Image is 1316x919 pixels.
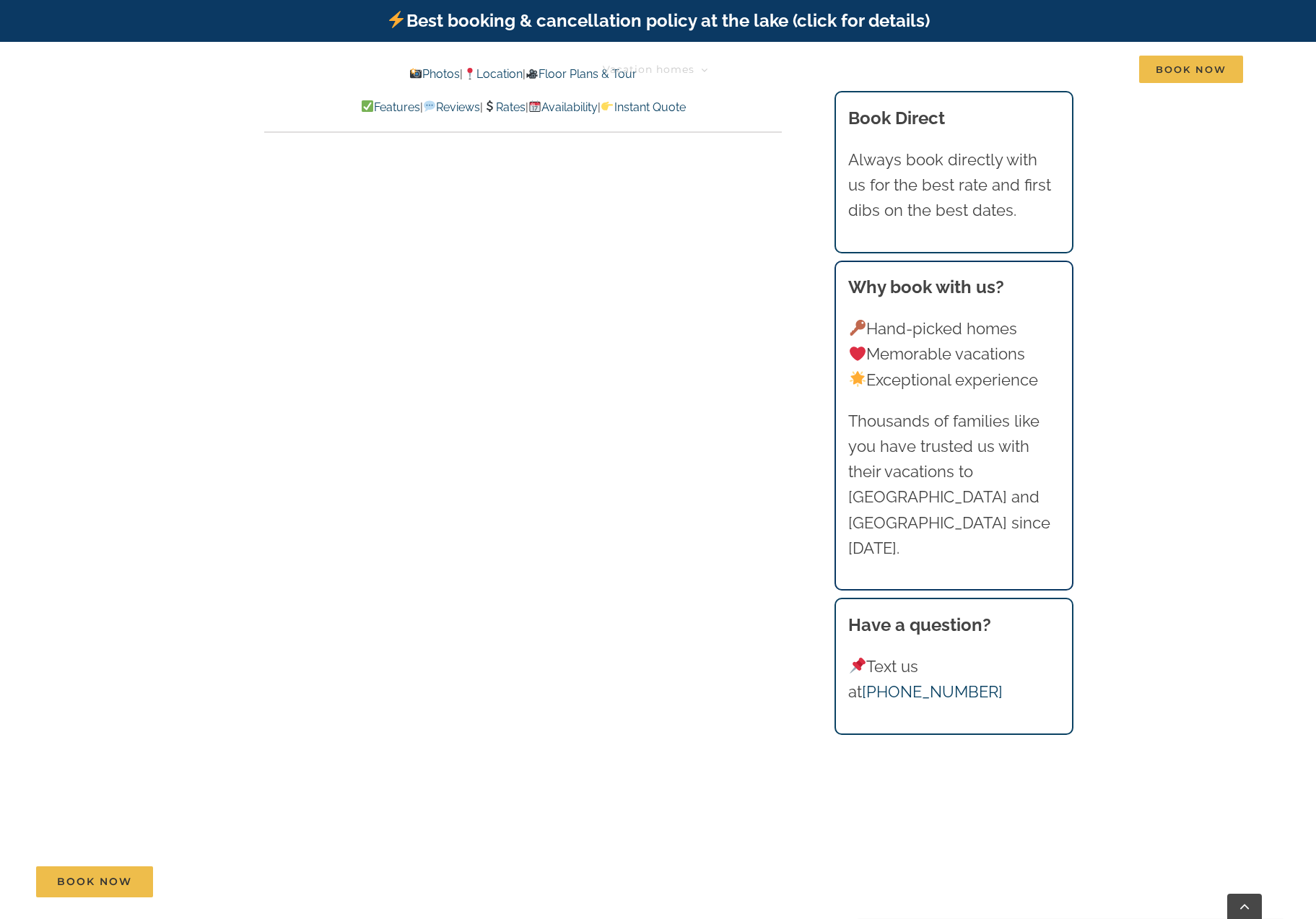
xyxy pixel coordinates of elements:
span: Book Now [57,876,132,888]
span: Deals & More [859,64,934,74]
img: 📌 [850,658,866,674]
p: Hand-picked homes Memorable vacations Exceptional experience [848,316,1059,393]
a: Vacation homes [603,55,708,84]
img: ❤️ [850,346,866,362]
img: ⚡️ [388,11,405,28]
strong: Have a question? [848,614,991,635]
a: About [980,55,1029,84]
span: Contact [1061,64,1107,74]
h3: Why book with us? [848,274,1059,300]
span: About [980,64,1015,74]
a: Instant Quote [601,100,685,114]
span: Vacation homes [603,64,694,74]
a: [PHONE_NUMBER] [862,682,1003,701]
p: Always book directly with us for the best rate and first dibs on the best dates. [848,147,1059,224]
a: Reviews [423,100,480,114]
span: Book Now [1139,56,1243,83]
img: 🌟 [850,371,866,387]
p: Text us at [848,654,1059,705]
a: Contact [1061,55,1107,84]
a: Things to do [741,55,827,84]
b: Book Direct [848,108,945,129]
a: Book Now [36,866,153,897]
img: 🔑 [850,320,866,336]
span: Things to do [741,64,813,74]
p: Thousands of families like you have trusted us with their vacations to [GEOGRAPHIC_DATA] and [GEO... [848,409,1059,561]
img: Branson Family Retreats Logo [73,58,318,91]
a: Features [360,100,419,114]
a: Best booking & cancellation policy at the lake (click for details) [386,10,929,31]
a: Availability [528,100,598,114]
nav: Main Menu [603,55,1243,84]
a: Deals & More [859,55,948,84]
a: Rates [483,100,526,114]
